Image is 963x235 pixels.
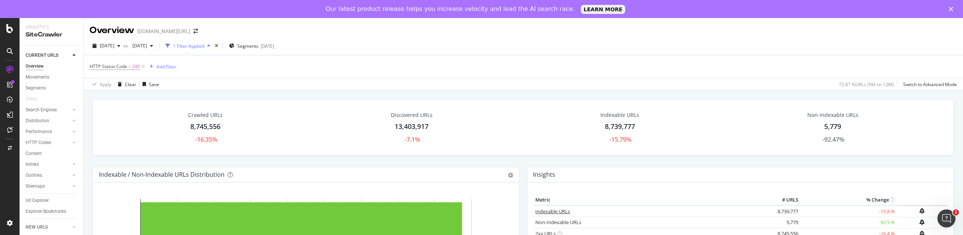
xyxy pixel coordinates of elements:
[90,63,127,70] span: HTTP Status Code
[800,205,897,217] td: -15.8 %
[129,40,156,52] button: [DATE]
[26,208,66,215] div: Explorer Bookmarks
[100,81,111,88] div: Apply
[26,73,49,81] div: Movements
[405,135,420,144] div: -7.1%
[26,150,78,158] a: Content
[26,161,70,168] a: Inlinks
[26,73,78,81] a: Movements
[26,197,78,205] a: Url Explorer
[195,135,217,144] div: -16.35%
[26,128,70,136] a: Performance
[261,43,274,49] div: [DATE]
[605,122,635,132] div: 8,739,777
[146,62,176,71] button: Add Filter
[800,217,897,228] td: -92.5 %
[237,43,258,49] span: Segments
[800,194,897,206] th: % Change
[26,62,78,70] a: Overview
[26,84,46,92] div: Segments
[188,111,223,119] div: Crawled URLs
[125,81,136,88] div: Clear
[26,208,78,215] a: Explorer Bookmarks
[26,95,37,103] div: Visits
[129,42,147,49] span: 2024 Jun. 6th
[26,171,70,179] a: Outlinks
[26,52,70,59] a: CURRENT URLS
[903,81,957,88] div: Switch to Advanced Mode
[156,64,176,70] div: Add Filter
[26,161,39,168] div: Inlinks
[149,81,159,88] div: Save
[26,24,77,30] div: Analytics
[26,84,78,92] a: Segments
[900,78,957,90] button: Switch to Advanced Mode
[26,171,42,179] div: Outlinks
[226,40,277,52] button: Segments[DATE]
[508,173,513,178] div: gear
[919,208,925,214] div: bell-plus
[213,42,220,50] div: times
[173,43,204,49] div: 1 Filter Applied
[123,42,129,49] span: vs
[26,128,52,136] div: Performance
[190,122,220,132] div: 8,745,556
[26,30,77,39] div: SiteCrawler
[90,78,111,90] button: Apply
[26,223,70,231] a: NEW URLS
[163,40,213,52] button: 1 Filter Applied
[609,135,632,144] div: -15.79%
[26,95,44,103] a: Visits
[533,170,555,180] h4: Insights
[949,7,956,11] div: Close
[535,219,581,226] a: Non-Indexable URLs
[761,217,800,228] td: 5,779
[395,122,428,132] div: 13,403,917
[937,209,955,227] iframe: Intercom live chat
[140,78,159,90] button: Save
[26,106,70,114] a: Search Engines
[26,150,42,158] div: Content
[132,61,140,72] span: 200
[90,24,134,37] div: Overview
[26,197,49,205] div: Url Explorer
[761,205,800,217] td: 8,739,777
[600,111,639,119] div: Indexable URLs
[919,219,925,225] div: bell-plus
[26,117,70,125] a: Distribution
[26,52,58,59] div: CURRENT URLS
[391,111,433,119] div: Discovered URLs
[26,62,44,70] div: Overview
[26,182,45,190] div: Sitemaps
[100,42,114,49] span: 2025 Aug. 8th
[26,139,51,147] div: HTTP Codes
[581,5,626,14] a: LEARN MORE
[822,135,845,144] div: -92.47%
[761,194,800,206] th: # URLS
[26,182,70,190] a: Sitemaps
[26,106,57,114] div: Search Engines
[807,111,858,119] div: Non-Indexable URLs
[535,208,570,215] a: Indexable URLs
[26,139,70,147] a: HTTP Codes
[839,81,894,88] div: 72.87 % URLs ( 9M on 12M )
[193,29,198,34] div: arrow-right-arrow-left
[115,78,136,90] button: Clear
[137,27,190,35] div: [DOMAIN_NAME][URL]
[99,171,225,178] div: Indexable / Non-Indexable URLs Distribution
[824,122,841,132] div: 5,779
[326,5,575,13] div: Our latest product release helps you increase velocity and lead the AI search race.
[533,194,761,206] th: Metric
[953,209,959,215] span: 1
[26,117,49,125] div: Distribution
[26,223,48,231] div: NEW URLS
[90,40,123,52] button: [DATE]
[128,63,131,70] span: =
